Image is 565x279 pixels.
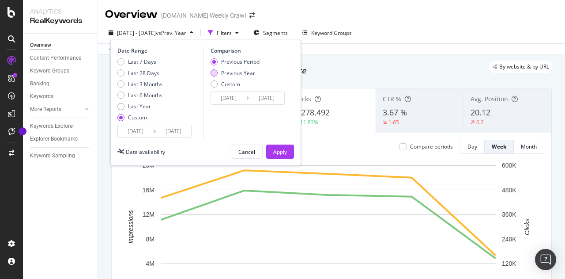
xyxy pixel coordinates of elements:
[117,47,201,54] div: Date Range
[30,134,91,144] a: Explorer Bookmarks
[489,61,553,73] div: legacy label
[467,143,477,150] div: Day
[156,125,191,138] input: End Date
[294,107,330,118] span: 2,278,492
[300,118,318,126] div: 11.83%
[535,249,556,270] div: Open Intercom Messenger
[502,236,516,243] text: 240K
[514,140,544,154] button: Month
[30,41,51,50] div: Overview
[128,103,151,110] div: Last Year
[30,41,91,50] a: Overview
[221,69,255,77] div: Previous Year
[211,58,260,65] div: Previous Period
[211,69,260,77] div: Previous Year
[117,58,162,65] div: Last 7 Days
[127,210,134,243] text: Impressions
[460,140,485,154] button: Day
[30,134,78,144] div: Explorer Bookmarks
[238,148,255,156] div: Cancel
[30,79,49,88] div: Ranking
[126,148,165,156] div: Data availability
[217,29,232,37] div: Filters
[30,54,91,63] a: Content Performance
[117,80,162,88] div: Last 3 Months
[249,12,255,19] div: arrow-right-arrow-left
[485,140,514,154] button: Week
[502,260,516,267] text: 120K
[221,58,260,65] div: Previous Period
[476,118,484,126] div: 6.2
[30,122,91,131] a: Keywords Explorer
[30,105,83,114] a: More Reports
[231,145,263,159] button: Cancel
[492,143,506,150] div: Week
[294,95,311,103] span: Clicks
[117,92,162,99] div: Last 6 Months
[30,7,90,16] div: Analytics
[502,187,516,194] text: 480K
[266,145,294,159] button: Apply
[502,211,516,218] text: 360K
[105,7,158,22] div: Overview
[388,118,399,126] div: 1.65
[502,162,516,169] text: 600K
[146,260,154,267] text: 4M
[273,148,287,156] div: Apply
[143,187,154,194] text: 16M
[156,29,186,37] span: vs Prev. Year
[30,122,74,131] div: Keywords Explorer
[128,69,159,77] div: Last 28 Days
[30,92,53,101] div: Keywords
[410,143,453,150] div: Compare periods
[128,114,147,121] div: Custom
[471,95,508,103] span: Avg. Position
[19,127,26,135] div: Tooltip anchor
[30,151,91,161] a: Keyword Sampling
[128,92,162,99] div: Last 6 Months
[128,58,156,65] div: Last 7 Days
[30,16,90,26] div: RealKeywords
[143,211,154,218] text: 12M
[117,103,162,110] div: Last Year
[143,162,154,169] text: 20M
[471,107,490,118] span: 20.12
[524,218,531,235] text: Clicks
[211,92,246,104] input: Start Date
[128,80,162,88] div: Last 3 Months
[250,26,291,40] button: Segments
[221,80,240,88] div: Custom
[105,26,197,40] button: [DATE] - [DATE]vsPrev. Year
[299,26,355,40] button: Keyword Groups
[249,92,284,104] input: End Date
[383,107,407,118] span: 3.67 %
[521,143,537,150] div: Month
[211,47,287,54] div: Comparison
[146,236,154,243] text: 8M
[311,29,352,37] div: Keyword Groups
[118,125,153,138] input: Start Date
[211,80,260,88] div: Custom
[263,29,288,37] span: Segments
[30,92,91,101] a: Keywords
[30,79,91,88] a: Ranking
[117,114,162,121] div: Custom
[499,64,549,69] span: By website & by URL
[30,66,91,76] a: Keyword Groups
[383,95,401,103] span: CTR %
[204,26,242,40] button: Filters
[30,54,81,63] div: Content Performance
[117,69,162,77] div: Last 28 Days
[30,66,69,76] div: Keyword Groups
[30,105,61,114] div: More Reports
[30,151,75,161] div: Keyword Sampling
[117,29,156,37] span: [DATE] - [DATE]
[161,11,246,20] div: [DOMAIN_NAME] Weekly Crawl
